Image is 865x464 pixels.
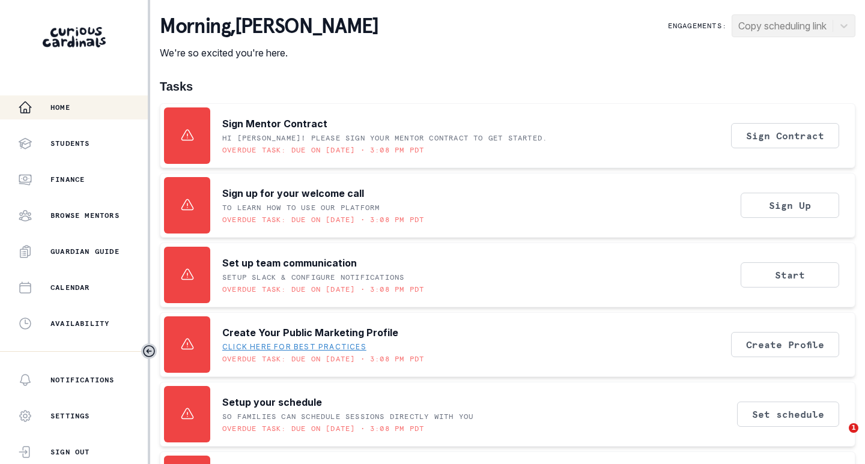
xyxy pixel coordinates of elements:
button: Create Profile [731,332,839,357]
p: Settings [50,411,90,421]
button: Start [741,262,839,288]
button: Sign Contract [731,123,839,148]
p: Notifications [50,375,115,385]
p: morning , [PERSON_NAME] [160,14,378,38]
p: Sign up for your welcome call [222,186,364,200]
p: Home [50,103,70,112]
p: Overdue task: Due on [DATE] • 3:08 PM PDT [222,285,424,294]
p: Create Your Public Marketing Profile [222,325,398,340]
p: Setup your schedule [222,395,322,409]
p: Engagements: [668,21,727,31]
img: Curious Cardinals Logo [43,27,106,47]
p: Overdue task: Due on [DATE] • 3:08 PM PDT [222,145,424,155]
button: Sign Up [741,193,839,218]
span: 1 [849,423,858,433]
button: Set schedule [737,402,839,427]
h1: Tasks [160,79,855,94]
p: To learn how to use our platform [222,203,380,212]
iframe: Intercom live chat [824,423,853,452]
button: Toggle sidebar [141,343,157,359]
p: Hi [PERSON_NAME]! Please sign your mentor contract to get started. [222,133,547,143]
p: Overdue task: Due on [DATE] • 3:08 PM PDT [222,424,424,433]
p: Set up team communication [222,256,357,270]
p: Finance [50,175,85,184]
p: SO FAMILIES CAN SCHEDULE SESSIONS DIRECTLY WITH YOU [222,412,473,421]
p: Overdue task: Due on [DATE] • 3:08 PM PDT [222,354,424,364]
a: Click here for best practices [222,342,366,352]
p: Availability [50,319,109,328]
p: Students [50,139,90,148]
p: We're so excited you're here. [160,46,378,60]
p: Setup Slack & Configure Notifications [222,273,404,282]
p: Sign Mentor Contract [222,116,327,131]
p: Sign Out [50,447,90,457]
p: Browse Mentors [50,211,120,220]
p: Overdue task: Due on [DATE] • 3:08 PM PDT [222,215,424,224]
p: Guardian Guide [50,247,120,256]
p: Calendar [50,283,90,292]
